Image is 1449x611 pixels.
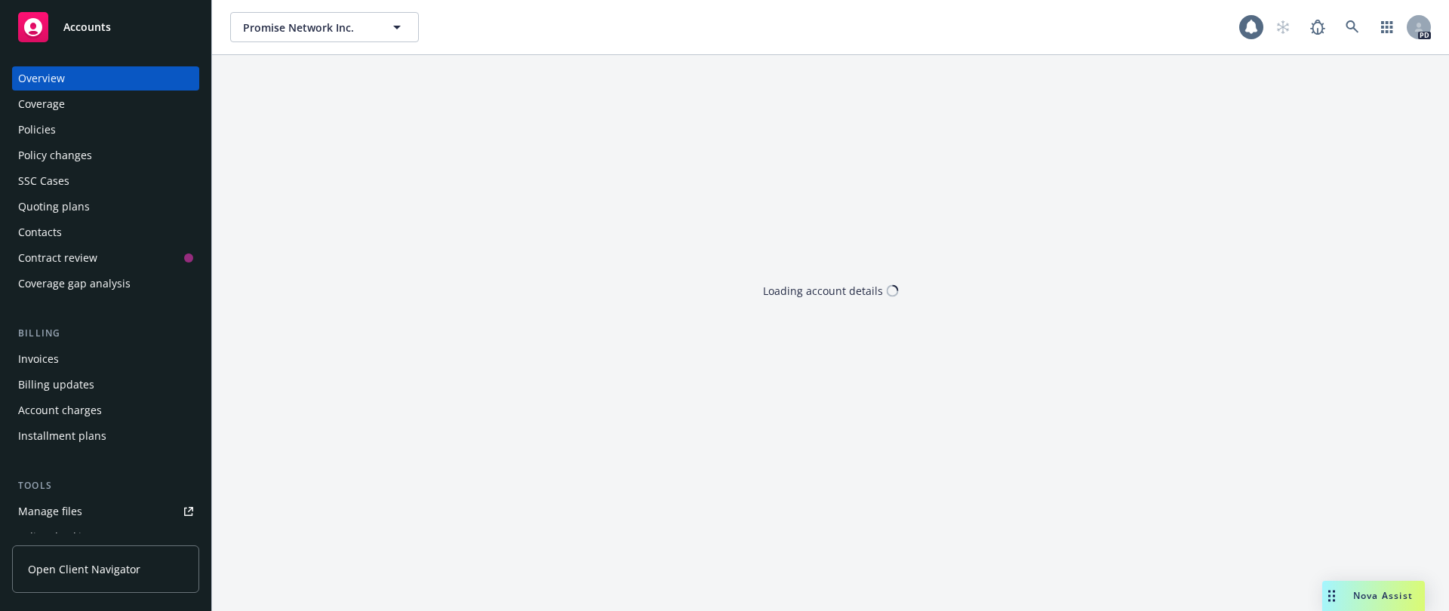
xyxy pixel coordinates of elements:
[18,143,92,167] div: Policy changes
[18,118,56,142] div: Policies
[18,92,65,116] div: Coverage
[12,92,199,116] a: Coverage
[18,220,62,244] div: Contacts
[12,118,199,142] a: Policies
[12,478,199,493] div: Tools
[763,283,883,299] div: Loading account details
[1337,12,1367,42] a: Search
[12,499,199,523] a: Manage files
[12,424,199,448] a: Installment plans
[18,246,97,270] div: Contract review
[1303,12,1333,42] a: Report a Bug
[18,424,106,448] div: Installment plans
[12,66,199,91] a: Overview
[18,66,65,91] div: Overview
[12,246,199,270] a: Contract review
[18,525,94,549] div: Policy checking
[12,398,199,422] a: Account charges
[12,6,199,48] a: Accounts
[1353,589,1413,602] span: Nova Assist
[18,347,59,371] div: Invoices
[18,195,90,219] div: Quoting plans
[12,373,199,397] a: Billing updates
[12,195,199,219] a: Quoting plans
[1322,581,1425,611] button: Nova Assist
[18,499,82,523] div: Manage files
[18,169,69,193] div: SSC Cases
[18,373,94,397] div: Billing updates
[230,12,419,42] button: Promise Network Inc.
[63,21,111,33] span: Accounts
[18,398,102,422] div: Account charges
[12,326,199,341] div: Billing
[12,525,199,549] a: Policy checking
[12,220,199,244] a: Contacts
[28,561,140,577] span: Open Client Navigator
[1372,12,1402,42] a: Switch app
[12,272,199,296] a: Coverage gap analysis
[1322,581,1341,611] div: Drag to move
[1268,12,1298,42] a: Start snowing
[12,143,199,167] a: Policy changes
[243,20,374,35] span: Promise Network Inc.
[12,169,199,193] a: SSC Cases
[18,272,131,296] div: Coverage gap analysis
[12,347,199,371] a: Invoices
